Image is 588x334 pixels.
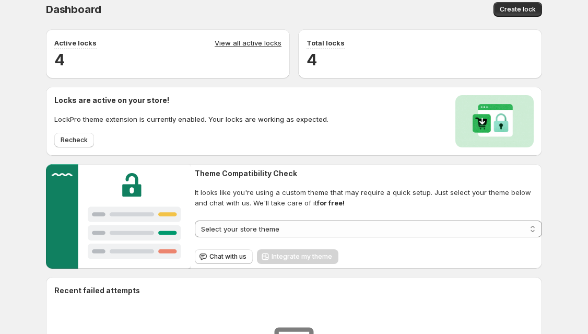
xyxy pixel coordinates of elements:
img: Customer support [46,164,191,269]
span: Create lock [500,5,536,14]
button: Create lock [493,2,542,17]
p: LockPro theme extension is currently enabled. Your locks are working as expected. [54,114,328,124]
span: Recheck [61,136,88,144]
button: Recheck [54,133,94,147]
p: Total locks [307,38,345,48]
h2: Recent failed attempts [54,285,140,296]
h2: 4 [54,49,281,70]
button: Chat with us [195,249,253,264]
span: It looks like you're using a custom theme that may require a quick setup. Just select your theme ... [195,187,542,208]
span: Dashboard [46,3,101,16]
img: Locks activated [455,95,534,147]
h2: Theme Compatibility Check [195,168,542,179]
p: Active locks [54,38,97,48]
span: Chat with us [209,252,246,261]
strong: for free! [317,199,345,207]
a: View all active locks [215,38,281,49]
h2: 4 [307,49,534,70]
h2: Locks are active on your store! [54,95,328,106]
